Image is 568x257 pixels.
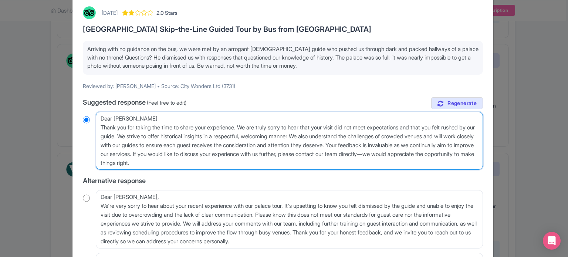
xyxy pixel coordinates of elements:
p: Reviewed by: [PERSON_NAME] • Source: City Wonders Ltd (3731) [83,82,483,90]
span: 2.0 Stars [156,9,177,17]
textarea: Dear [PERSON_NAME], We're very sorry to hear about your recent experience with our palace tour. I... [96,190,483,248]
a: Regenerate [431,97,483,109]
span: (Feel free to edit) [147,99,186,106]
textarea: Dear [PERSON_NAME], Thank you for taking the time to share your experience. We are truly sorry to... [96,112,483,170]
p: Arriving with no guidance on the bus, we were met by an arrogant [DEMOGRAPHIC_DATA] guide who pus... [87,45,479,70]
h3: [GEOGRAPHIC_DATA] Skip-the-Line Guided Tour by Bus from [GEOGRAPHIC_DATA] [83,25,483,33]
span: Regenerate [447,100,477,107]
img: Tripadvisor Logo [83,6,96,19]
div: Open Intercom Messenger [543,232,561,250]
div: [DATE] [102,9,118,17]
span: Suggested response [83,98,146,106]
span: Alternative response [83,177,146,185]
